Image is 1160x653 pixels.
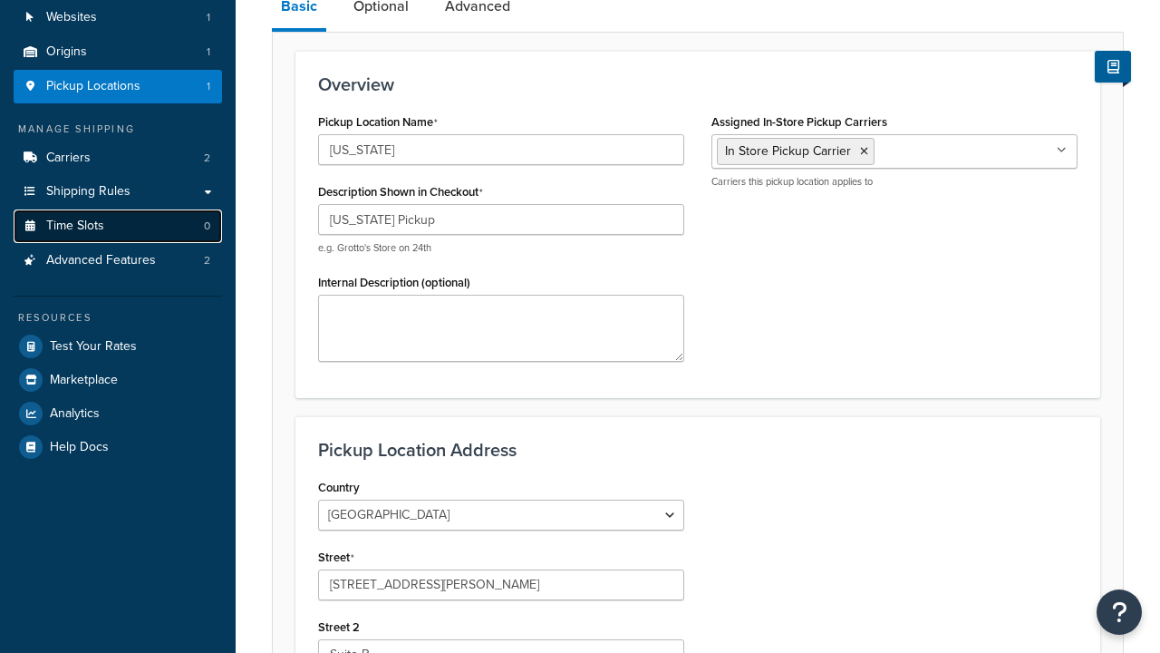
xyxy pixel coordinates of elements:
span: Websites [46,10,97,25]
label: Country [318,481,360,494]
li: Advanced Features [14,244,222,278]
li: Origins [14,35,222,69]
a: Time Slots0 [14,210,222,243]
span: Marketplace [50,373,118,388]
label: Internal Description (optional) [318,276,470,289]
span: 1 [207,79,210,94]
li: Pickup Locations [14,70,222,103]
div: Resources [14,310,222,326]
button: Open Resource Center [1097,590,1142,635]
li: Time Slots [14,210,222,243]
div: Manage Shipping [14,122,222,137]
li: Carriers [14,141,222,175]
label: Street 2 [318,620,360,634]
a: Analytics [14,397,222,430]
span: Time Slots [46,219,104,234]
a: Origins1 [14,35,222,69]
label: Assigned In-Store Pickup Carriers [711,115,887,129]
span: In Store Pickup Carrier [725,141,851,161]
span: Shipping Rules [46,184,130,200]
span: 2 [204,151,210,166]
a: Advanced Features2 [14,244,222,278]
p: Carriers this pickup location applies to [711,175,1078,189]
span: 1 [207,44,210,60]
a: Websites1 [14,1,222,34]
a: Carriers2 [14,141,222,175]
button: Show Help Docs [1095,51,1131,83]
label: Pickup Location Name [318,115,438,130]
span: 2 [204,253,210,268]
span: 1 [207,10,210,25]
label: Description Shown in Checkout [318,185,483,200]
h3: Overview [318,74,1078,94]
a: Test Your Rates [14,330,222,363]
span: Analytics [50,406,100,422]
p: e.g. Grotto's Store on 24th [318,241,684,255]
span: Carriers [46,151,91,166]
a: Marketplace [14,364,222,396]
a: Shipping Rules [14,175,222,209]
h3: Pickup Location Address [318,440,1078,460]
li: Websites [14,1,222,34]
a: Help Docs [14,431,222,463]
a: Pickup Locations1 [14,70,222,103]
span: Origins [46,44,87,60]
span: Test Your Rates [50,339,137,355]
span: Help Docs [50,440,109,455]
span: Pickup Locations [46,79,140,94]
span: Advanced Features [46,253,156,268]
span: 0 [204,219,210,234]
label: Street [318,551,354,565]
